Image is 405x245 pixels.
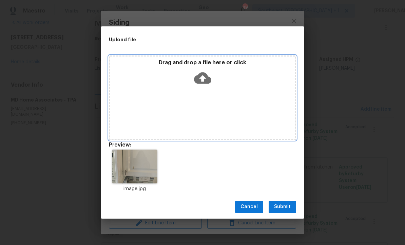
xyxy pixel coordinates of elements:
[240,203,258,211] span: Cancel
[112,150,157,183] img: 2Q==
[109,185,160,193] p: image.jpg
[109,36,266,43] h2: Upload file
[274,203,291,211] span: Submit
[110,59,295,66] p: Drag and drop a file here or click
[269,201,296,213] button: Submit
[235,201,263,213] button: Cancel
